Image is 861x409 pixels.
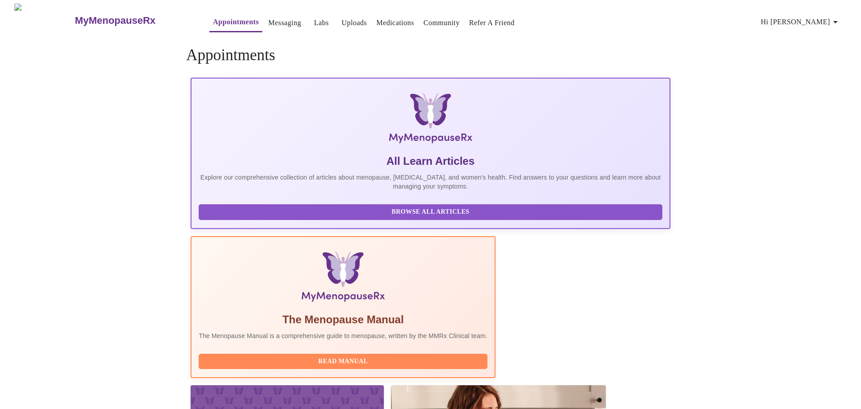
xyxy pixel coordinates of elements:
[307,14,336,32] button: Labs
[199,312,487,327] h5: The Menopause Manual
[265,14,304,32] button: Messaging
[186,46,675,64] h4: Appointments
[373,14,417,32] button: Medications
[75,15,156,26] h3: MyMenopauseRx
[199,204,662,220] button: Browse All Articles
[761,16,841,28] span: Hi [PERSON_NAME]
[376,17,414,29] a: Medications
[338,14,371,32] button: Uploads
[342,17,367,29] a: Uploads
[199,154,662,168] h5: All Learn Articles
[268,17,301,29] a: Messaging
[199,207,665,215] a: Browse All Articles
[271,93,590,147] img: MyMenopauseRx Logo
[209,13,262,32] button: Appointments
[469,17,515,29] a: Refer a Friend
[74,5,191,36] a: MyMenopauseRx
[199,331,487,340] p: The Menopause Manual is a comprehensive guide to menopause, written by the MMRx Clinical team.
[244,251,441,305] img: Menopause Manual
[14,4,74,37] img: MyMenopauseRx Logo
[420,14,463,32] button: Community
[314,17,329,29] a: Labs
[423,17,460,29] a: Community
[199,354,487,369] button: Read Manual
[208,356,478,367] span: Read Manual
[465,14,518,32] button: Refer a Friend
[213,16,259,28] a: Appointments
[208,207,653,218] span: Browse All Articles
[199,173,662,191] p: Explore our comprehensive collection of articles about menopause, [MEDICAL_DATA], and women's hea...
[199,357,490,365] a: Read Manual
[757,13,844,31] button: Hi [PERSON_NAME]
